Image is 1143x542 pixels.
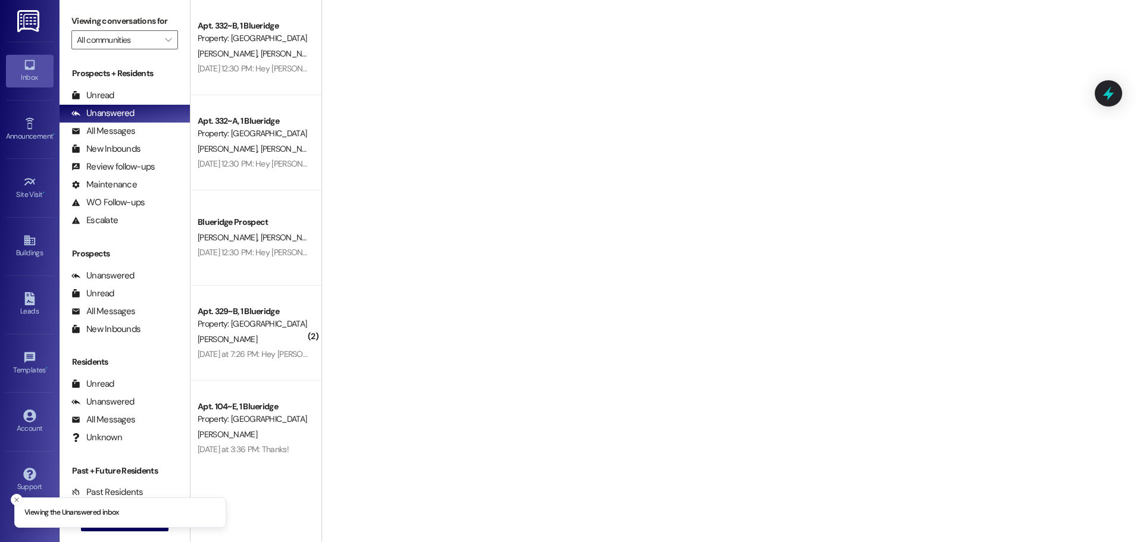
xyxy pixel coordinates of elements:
[24,507,119,518] p: Viewing the Unanswered inbox
[71,178,137,191] div: Maintenance
[71,214,118,227] div: Escalate
[77,30,159,49] input: All communities
[198,429,257,440] span: [PERSON_NAME]
[71,143,140,155] div: New Inbounds
[6,464,54,496] a: Support
[71,196,145,209] div: WO Follow-ups
[260,232,320,243] span: [PERSON_NAME]
[198,334,257,344] span: [PERSON_NAME]
[260,143,320,154] span: [PERSON_NAME]
[6,347,54,380] a: Templates •
[43,189,45,197] span: •
[71,161,155,173] div: Review follow-ups
[198,216,308,228] div: Blueridge Prospect
[198,444,289,455] div: [DATE] at 3:36 PM: Thanks!
[71,270,135,282] div: Unanswered
[260,48,320,59] span: [PERSON_NAME]
[198,305,308,318] div: Apt. 329~B, 1 Blueridge
[71,305,135,318] div: All Messages
[71,125,135,137] div: All Messages
[198,48,261,59] span: [PERSON_NAME]
[71,396,135,408] div: Unanswered
[71,107,135,120] div: Unanswered
[6,406,54,438] a: Account
[198,318,308,330] div: Property: [GEOGRAPHIC_DATA]
[198,232,261,243] span: [PERSON_NAME]
[60,465,190,477] div: Past + Future Residents
[17,10,42,32] img: ResiDesk Logo
[198,158,821,169] div: [DATE] 12:30 PM: Hey [PERSON_NAME] this is [PERSON_NAME]. I am just letting you know I have not r...
[198,413,308,425] div: Property: [GEOGRAPHIC_DATA]
[6,172,54,204] a: Site Visit •
[165,35,171,45] i: 
[198,400,308,413] div: Apt. 104~E, 1 Blueridge
[198,20,308,32] div: Apt. 332~B, 1 Blueridge
[198,32,308,45] div: Property: [GEOGRAPHIC_DATA]
[60,356,190,368] div: Residents
[198,247,821,258] div: [DATE] 12:30 PM: Hey [PERSON_NAME] this is [PERSON_NAME]. I am just letting you know I have not r...
[198,143,261,154] span: [PERSON_NAME]
[71,413,135,426] div: All Messages
[71,323,140,336] div: New Inbounds
[46,364,48,372] span: •
[198,127,308,140] div: Property: [GEOGRAPHIC_DATA]
[71,12,178,30] label: Viewing conversations for
[11,494,23,506] button: Close toast
[71,287,114,300] div: Unread
[71,431,122,444] div: Unknown
[6,55,54,87] a: Inbox
[6,230,54,262] a: Buildings
[60,67,190,80] div: Prospects + Residents
[71,89,114,102] div: Unread
[198,63,821,74] div: [DATE] 12:30 PM: Hey [PERSON_NAME] this is [PERSON_NAME]. I am just letting you know I have not r...
[71,378,114,390] div: Unread
[198,115,308,127] div: Apt. 332~A, 1 Blueridge
[60,247,190,260] div: Prospects
[6,289,54,321] a: Leads
[53,130,55,139] span: •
